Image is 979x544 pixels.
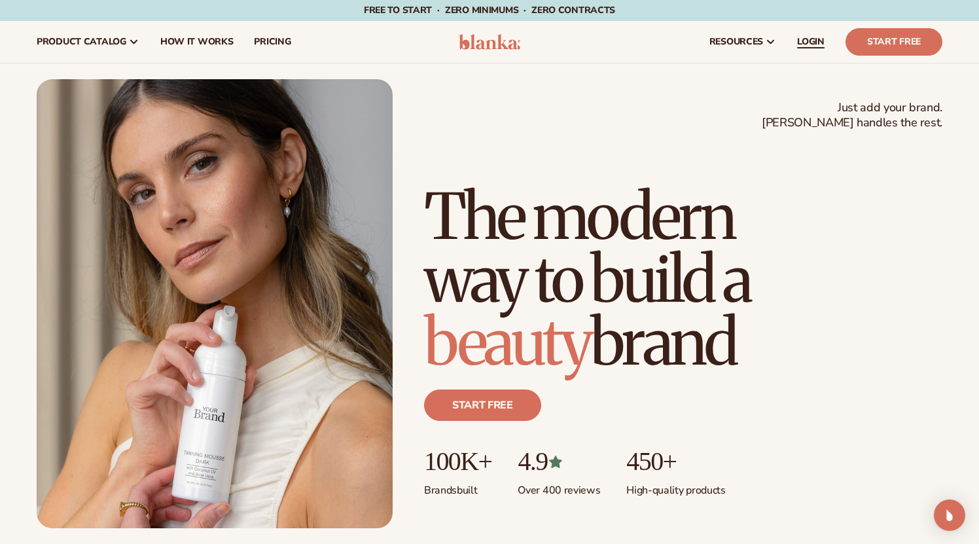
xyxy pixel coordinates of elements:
img: Female holding tanning mousse. [37,79,393,528]
h1: The modern way to build a brand [424,185,942,374]
span: resources [709,37,763,47]
a: Start Free [845,28,942,56]
span: LOGIN [797,37,825,47]
a: product catalog [26,21,150,63]
a: LOGIN [787,21,835,63]
span: beauty [424,303,590,382]
span: Free to start · ZERO minimums · ZERO contracts [364,4,615,16]
div: Open Intercom Messenger [934,499,965,531]
span: Just add your brand. [PERSON_NAME] handles the rest. [762,100,942,131]
img: logo [459,34,521,50]
a: resources [699,21,787,63]
p: Over 400 reviews [518,476,600,498]
span: pricing [254,37,291,47]
a: pricing [243,21,301,63]
span: product catalog [37,37,126,47]
p: 450+ [626,447,725,476]
p: 4.9 [518,447,600,476]
p: High-quality products [626,476,725,498]
span: How It Works [160,37,234,47]
a: How It Works [150,21,244,63]
a: Start free [424,390,541,421]
p: Brands built [424,476,491,498]
p: 100K+ [424,447,491,476]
